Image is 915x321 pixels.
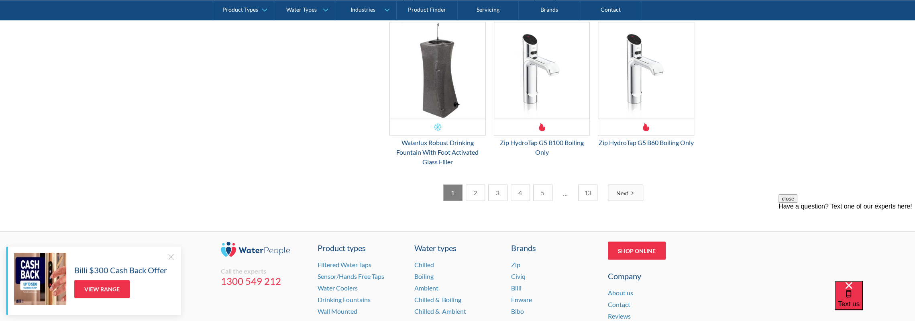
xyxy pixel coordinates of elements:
[511,184,530,201] a: 4
[414,241,501,254] a: Water types
[616,188,628,197] div: Next
[578,184,597,201] a: 13
[221,267,308,275] div: Call the experts
[608,241,666,260] a: Shop Online
[221,275,308,287] a: 1300 549 212
[414,272,434,280] a: Boiling
[608,300,630,308] a: Contact
[533,184,552,201] a: 5
[286,6,317,13] div: Water Types
[511,241,598,254] div: Brands
[488,184,507,201] a: 3
[511,295,532,303] a: Enware
[835,281,915,321] iframe: podium webchat widget bubble
[608,288,633,296] a: About us
[414,295,461,303] a: Chilled & Boiling
[318,260,371,268] a: Filtered Water Taps
[608,312,631,319] a: Reviews
[414,307,466,315] a: Chilled & Ambient
[598,22,694,147] a: Zip HydroTap G5 B60 Boiling Only Zip HydroTap G5 B60 Boiling Only
[598,137,694,147] div: Zip HydroTap G5 B60 Boiling Only
[494,137,590,157] div: Zip HydroTap G5 B100 Boiling Only
[598,22,694,119] img: Zip HydroTap G5 B60 Boiling Only
[778,194,915,291] iframe: podium webchat widget prompt
[318,284,358,291] a: Water Coolers
[74,280,130,298] a: View Range
[14,253,66,305] img: Billi $300 Cash Back Offer
[414,284,438,291] a: Ambient
[608,270,695,282] div: Company
[511,272,526,280] a: Civiq
[443,184,463,201] a: 1
[390,22,485,119] img: Waterlux Robust Drinking Fountain With Foot Activated Glass Filler
[389,22,486,166] a: Waterlux Robust Drinking Fountain With Foot Activated Glass FillerWaterlux Robust Drinking Founta...
[318,295,371,303] a: Drinking Fountains
[511,307,524,315] a: Bibo
[414,260,434,268] a: Chilled
[511,284,522,291] a: Billi
[74,264,167,276] h5: Billi $300 Cash Back Offer
[494,22,590,119] img: Zip HydroTap G5 B100 Boiling Only
[222,6,258,13] div: Product Types
[494,22,590,157] a: Zip HydroTap G5 B100 Boiling OnlyZip HydroTap G5 B100 Boiling Only
[389,184,695,201] div: List
[466,184,485,201] a: 2
[318,241,404,254] a: Product types
[318,272,384,280] a: Sensor/Hands Free Taps
[318,307,357,315] a: Wall Mounted
[556,184,575,201] div: ...
[608,184,643,201] a: Next Page
[350,6,375,13] div: Industries
[511,260,520,268] a: Zip
[389,137,486,166] div: Waterlux Robust Drinking Fountain With Foot Activated Glass Filler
